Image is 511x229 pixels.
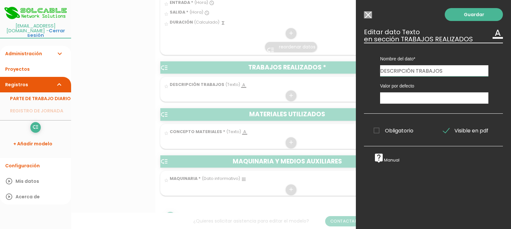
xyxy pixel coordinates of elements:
[374,157,399,163] a: live_helpManual
[374,153,384,163] i: live_help
[374,127,413,135] span: Obligatorio
[380,56,488,62] label: Nombre del dato
[380,83,488,89] label: Valor por defecto
[493,28,503,39] i: format_color_text
[443,127,488,135] span: Visible en pdf
[364,28,503,43] h3: Editar dato Texto en sección TRABAJOS REALIZADOS
[445,8,503,21] a: Guardar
